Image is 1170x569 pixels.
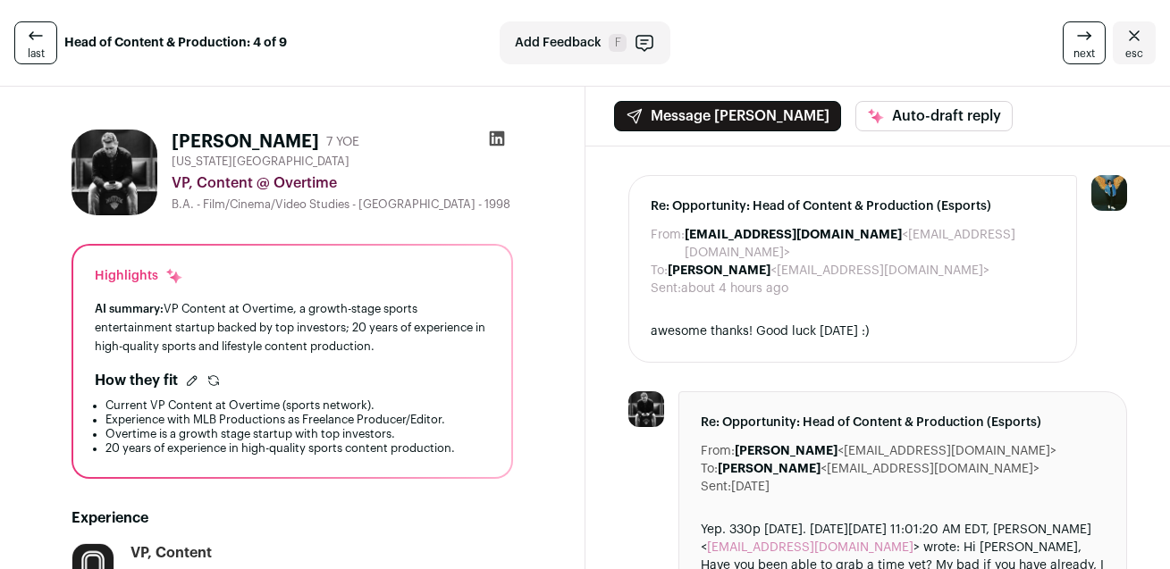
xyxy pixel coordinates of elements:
[95,267,183,285] div: Highlights
[14,21,57,64] a: last
[28,46,45,61] span: last
[651,262,668,280] dt: To:
[707,541,913,554] a: [EMAIL_ADDRESS][DOMAIN_NAME]
[172,172,513,194] div: VP, Content @ Overtime
[668,264,770,277] b: [PERSON_NAME]
[105,427,490,441] li: Overtime is a growth stage startup with top investors.
[735,442,1056,460] dd: <[EMAIL_ADDRESS][DOMAIN_NAME]>
[701,478,731,496] dt: Sent:
[105,413,490,427] li: Experience with MLB Productions as Freelance Producer/Editor.
[1073,46,1095,61] span: next
[95,299,490,356] div: VP Content at Overtime, a growth-stage sports entertainment startup backed by top investors; 20 y...
[718,460,1040,478] dd: <[EMAIL_ADDRESS][DOMAIN_NAME]>
[685,229,902,241] b: [EMAIL_ADDRESS][DOMAIN_NAME]
[1091,175,1127,211] img: 12031951-medium_jpg
[172,130,319,155] h1: [PERSON_NAME]
[651,197,1056,215] span: Re: Opportunity: Head of Content & Production (Esports)
[72,507,513,529] h2: Experience
[500,21,670,64] button: Add Feedback F
[651,322,1056,340] div: awesome thanks! Good luck [DATE] :)
[701,460,718,478] dt: To:
[64,34,287,52] strong: Head of Content & Production: 4 of 9
[651,226,685,262] dt: From:
[701,414,1106,431] span: Re: Opportunity: Head of Content & Production (Esports)
[614,101,841,131] button: Message [PERSON_NAME]
[855,101,1013,131] button: Auto-draft reply
[609,34,627,52] span: F
[1125,46,1143,61] span: esc
[685,226,1056,262] dd: <[EMAIL_ADDRESS][DOMAIN_NAME]>
[130,543,212,563] div: VP, Content
[172,155,349,169] span: [US_STATE][GEOGRAPHIC_DATA]
[651,280,681,297] dt: Sent:
[628,391,664,427] img: 4aa7d771f4d0843f8848b9884718b5267b75fb14b66fe9206e3318b774a1c369.jpg
[1063,21,1106,64] a: next
[668,262,989,280] dd: <[EMAIL_ADDRESS][DOMAIN_NAME]>
[731,478,770,496] dd: [DATE]
[701,442,735,460] dt: From:
[95,370,178,391] h2: How they fit
[172,197,513,212] div: B.A. - Film/Cinema/Video Studies - [GEOGRAPHIC_DATA] - 1998
[515,34,602,52] span: Add Feedback
[718,463,821,475] b: [PERSON_NAME]
[326,133,359,151] div: 7 YOE
[72,130,157,215] img: 4aa7d771f4d0843f8848b9884718b5267b75fb14b66fe9206e3318b774a1c369.jpg
[105,441,490,456] li: 20 years of experience in high-quality sports content production.
[95,303,164,314] span: AI summary:
[681,280,788,297] dd: about 4 hours ago
[105,398,490,413] li: Current VP Content at Overtime (sports network).
[735,445,838,457] b: [PERSON_NAME]
[1113,21,1156,64] a: Close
